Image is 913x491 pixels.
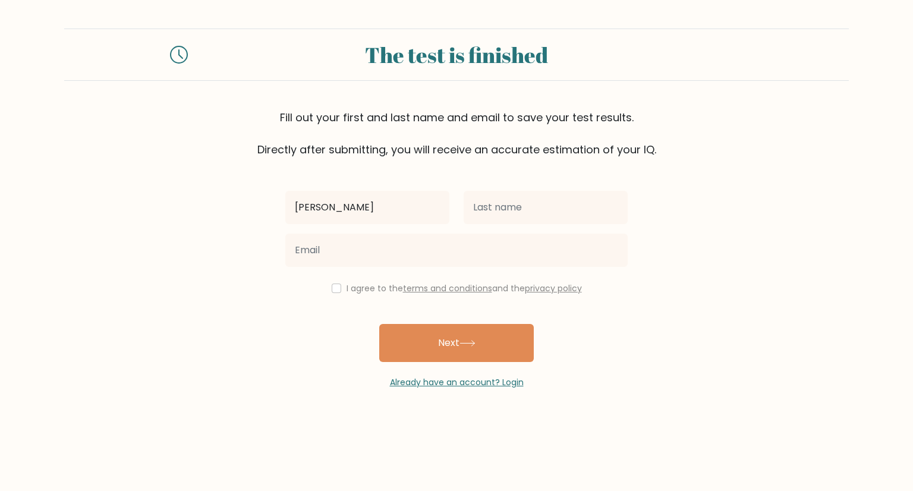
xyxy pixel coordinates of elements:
[403,282,492,294] a: terms and conditions
[379,324,534,362] button: Next
[525,282,582,294] a: privacy policy
[347,282,582,294] label: I agree to the and the
[64,109,849,158] div: Fill out your first and last name and email to save your test results. Directly after submitting,...
[202,39,711,71] div: The test is finished
[285,234,628,267] input: Email
[285,191,449,224] input: First name
[464,191,628,224] input: Last name
[390,376,524,388] a: Already have an account? Login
